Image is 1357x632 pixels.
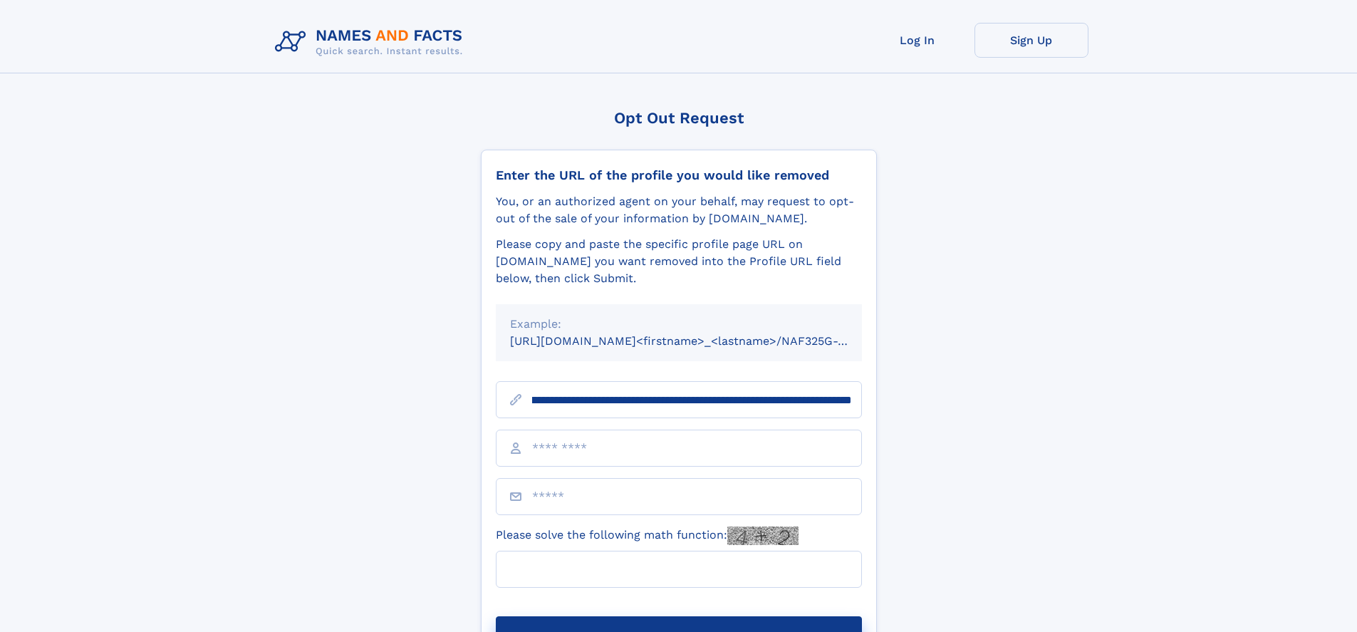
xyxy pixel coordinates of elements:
[496,236,862,287] div: Please copy and paste the specific profile page URL on [DOMAIN_NAME] you want removed into the Pr...
[496,527,799,545] label: Please solve the following math function:
[496,167,862,183] div: Enter the URL of the profile you would like removed
[481,109,877,127] div: Opt Out Request
[510,334,889,348] small: [URL][DOMAIN_NAME]<firstname>_<lastname>/NAF325G-xxxxxxxx
[510,316,848,333] div: Example:
[974,23,1088,58] a: Sign Up
[496,193,862,227] div: You, or an authorized agent on your behalf, may request to opt-out of the sale of your informatio...
[861,23,974,58] a: Log In
[269,23,474,61] img: Logo Names and Facts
